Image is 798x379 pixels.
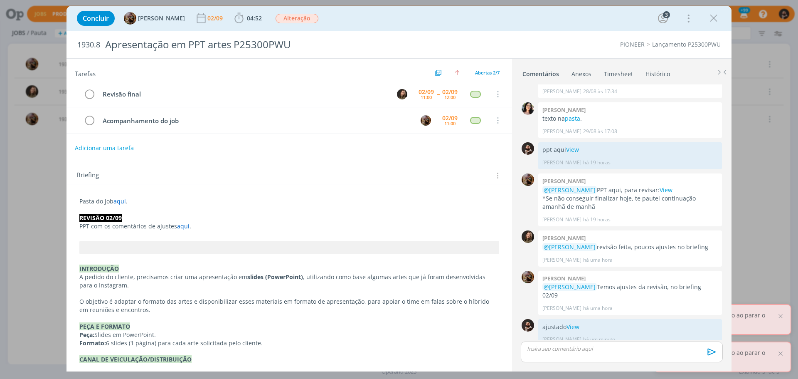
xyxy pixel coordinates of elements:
[522,173,534,186] img: A
[522,142,534,155] img: D
[542,114,718,123] p: texto na .
[542,159,581,166] p: [PERSON_NAME]
[571,70,591,78] div: Anexos
[542,305,581,312] p: [PERSON_NAME]
[444,95,456,99] div: 12:00
[444,121,456,126] div: 11:00
[542,243,718,251] p: revisão feita, poucos ajustes no briefing
[583,88,617,95] span: 28/08 às 17:34
[542,275,586,282] b: [PERSON_NAME]
[542,186,718,194] p: PPT aqui, para revisar:
[113,197,126,205] a: aqui
[583,128,617,135] span: 29/08 às 17:08
[79,364,499,372] p: Apresentações internas e externas do time sobre o híbrido.
[79,331,94,339] strong: Peça:
[583,336,615,343] span: há um minuto
[542,88,581,95] p: [PERSON_NAME]
[79,222,499,230] p: PPT com os comentários de ajustes .
[542,323,718,331] p: ajustado
[603,66,633,78] a: Timesheet
[663,11,670,18] div: 3
[544,186,596,194] span: @[PERSON_NAME]
[79,331,499,339] p: Slides em PowerPoint.
[583,216,611,223] span: há 19 horas
[76,170,99,181] span: Briefing
[419,114,432,126] button: A
[79,297,499,314] p: O objetivo é adaptar o formato das artes e disponibilizar esses materiais em formato de apresenta...
[542,234,586,242] b: [PERSON_NAME]
[397,89,407,99] img: J
[544,283,596,291] span: @[PERSON_NAME]
[620,40,645,48] a: PIONEER
[79,197,499,206] p: Pasta do job .
[247,273,303,281] strong: slides (PowerPoint)
[442,115,458,121] div: 02/09
[542,128,581,135] p: [PERSON_NAME]
[656,12,670,25] button: 3
[544,243,596,251] span: @[PERSON_NAME]
[79,355,192,363] strong: CANAL DE VEICULAÇÃO/DISTRIBUIÇÃO
[566,323,579,331] a: View
[522,230,534,243] img: J
[276,14,318,23] span: Alteração
[542,106,586,114] b: [PERSON_NAME]
[396,88,408,100] button: J
[74,141,134,156] button: Adicionar uma tarefa
[79,214,122,222] strong: REVISÃO 02/09
[419,89,434,95] div: 02/09
[79,273,499,290] p: A pedido do cliente, precisamos criar uma apresentação em , utilizando como base algumas artes qu...
[652,40,721,48] a: Lançamento P25300PWU
[124,12,185,25] button: A[PERSON_NAME]
[542,216,581,223] p: [PERSON_NAME]
[275,13,319,24] button: Alteração
[99,116,413,126] div: Acompanhamento do job
[522,271,534,283] img: A
[522,319,534,332] img: D
[455,70,460,75] img: arrow-up.svg
[79,339,499,347] p: 6 slides (1 página) para cada arte solicitada pelo cliente.
[75,68,96,78] span: Tarefas
[421,115,431,126] img: A
[542,336,581,343] p: [PERSON_NAME]
[583,305,613,312] span: há uma hora
[475,69,500,76] span: Abertas 2/7
[442,89,458,95] div: 02/09
[177,222,190,230] a: aqui
[583,159,611,166] span: há 19 horas
[83,15,109,22] span: Concluir
[79,322,130,330] strong: PEÇA E FORMATO
[522,102,534,115] img: T
[77,11,115,26] button: Concluir
[232,12,264,25] button: 04:52
[522,66,559,78] a: Comentários
[247,14,262,22] span: 04:52
[542,194,718,211] p: *Se não conseguir finalizar hoje, te pautei continuação amanhã de manhã
[421,95,432,99] div: 11:00
[542,177,586,185] b: [PERSON_NAME]
[79,265,119,272] strong: INTRODUÇÃO
[437,91,439,97] span: --
[542,146,718,154] p: ppt aqui
[566,146,579,154] a: View
[99,89,389,99] div: Revisão final
[77,40,100,50] span: 1930.8
[66,6,731,372] div: dialog
[207,15,224,21] div: 02/09
[660,186,672,194] a: View
[124,12,136,25] img: A
[138,15,185,21] span: [PERSON_NAME]
[542,283,718,300] p: Temos ajustes da revisão, no briefing 02/09
[565,114,580,122] a: pasta
[583,256,613,264] span: há uma hora
[79,339,106,347] strong: Formato:
[542,256,581,264] p: [PERSON_NAME]
[102,35,449,55] div: Apresentação em PPT artes P25300PWU
[645,66,670,78] a: Histórico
